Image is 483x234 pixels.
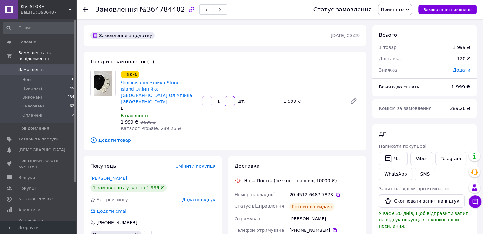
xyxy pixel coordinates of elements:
[90,208,128,214] div: Додати email
[18,126,49,131] span: Повідомлення
[18,147,65,153] span: [DEMOGRAPHIC_DATA]
[176,164,216,169] span: Змінити покупця
[379,131,386,137] span: Дії
[379,144,426,149] span: Написати покупцеві
[70,86,74,91] span: 45
[18,136,59,142] span: Товари та послуги
[313,6,372,13] div: Статус замовлення
[18,185,36,191] span: Покупці
[423,7,472,12] span: Замовлення виконано
[469,195,481,208] button: Чат з покупцем
[235,216,260,221] span: Отримувач
[379,45,397,50] span: 1 товар
[18,50,76,62] span: Замовлення та повідомлення
[347,95,360,107] a: Редагувати
[235,192,275,197] span: Номер накладної
[22,103,44,109] span: Скасовані
[96,208,128,214] div: Додати email
[96,219,138,226] div: [PHONE_NUMBER]
[379,84,420,89] span: Всього до сплати
[90,176,127,181] a: [PERSON_NAME]
[21,10,76,15] div: Ваш ID: 3986487
[90,32,155,39] div: Замовлення з додатку
[90,163,116,169] span: Покупець
[140,120,155,125] span: 3 998 ₴
[379,56,401,61] span: Доставка
[18,207,40,213] span: Аналітика
[22,94,42,100] span: Виконані
[418,5,477,14] button: Замовлення виконано
[288,213,361,224] div: [PERSON_NAME]
[70,103,74,109] span: 62
[97,197,128,202] span: Без рейтингу
[83,6,88,13] div: Повернутися назад
[121,126,181,131] span: Каталог ProSale: 289.26 ₴
[379,211,468,229] span: У вас є 20 днів, щоб відправити запит на відгук покупцеві, скопіювавши посилання.
[18,218,59,229] span: Управління сайтом
[18,196,53,202] span: Каталог ProSale
[72,113,74,118] span: 2
[450,106,470,111] span: 289.26 ₴
[435,152,466,165] a: Telegram
[451,84,470,89] b: 1 999 ₴
[3,22,75,34] input: Пошук
[453,52,474,66] div: 120 ₴
[236,98,246,104] div: шт.
[95,6,138,13] span: Замовлення
[235,204,284,209] span: Статус відправлення
[379,32,397,38] span: Всього
[379,152,408,165] button: Чат
[18,175,35,180] span: Відгуки
[90,137,360,144] span: Додати товар
[22,86,42,91] span: Прийняті
[121,113,148,118] span: В наявності
[379,168,412,180] a: WhatsApp
[379,68,397,73] span: Знижка
[22,113,42,118] span: Оплачені
[140,6,185,13] span: №364784402
[289,192,360,198] div: 20 4512 6487 7873
[410,152,433,165] a: Viber
[381,7,404,12] span: Прийнято
[235,228,284,233] span: Телефон отримувача
[415,168,435,180] button: SMS
[453,44,470,50] div: 1 999 ₴
[68,94,74,100] span: 134
[21,4,68,10] span: KIVI STORE
[18,39,36,45] span: Головна
[18,67,45,73] span: Замовлення
[243,178,339,184] div: Нова Пошта (безкоштовно від 10000 ₴)
[94,71,112,96] img: Чоловіча олімпійка Stone Island Олімпійка Stone Island Олімпійка Стон Айленд
[235,163,260,169] span: Доставка
[121,105,197,111] div: L
[182,197,215,202] span: Додати відгук
[289,203,334,211] div: Готово до видачі
[453,68,470,73] span: Додати
[121,120,138,125] span: 1 999 ₴
[18,158,59,169] span: Показники роботи компанії
[289,227,360,233] div: [PHONE_NUMBER]
[379,186,449,191] span: Запит на відгук про компанію
[331,33,360,38] time: [DATE] 23:29
[121,80,192,104] a: Чоловіча олімпійка Stone Island Олімпійка [GEOGRAPHIC_DATA] Олімпійка [GEOGRAPHIC_DATA]
[379,194,465,208] button: Скопіювати запит на відгук
[121,71,139,78] div: −50%
[379,106,432,111] span: Комісія за замовлення
[72,77,74,82] span: 0
[281,97,345,106] div: 1 999 ₴
[90,184,167,192] div: 1 замовлення у вас на 1 999 ₴
[22,77,31,82] span: Нові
